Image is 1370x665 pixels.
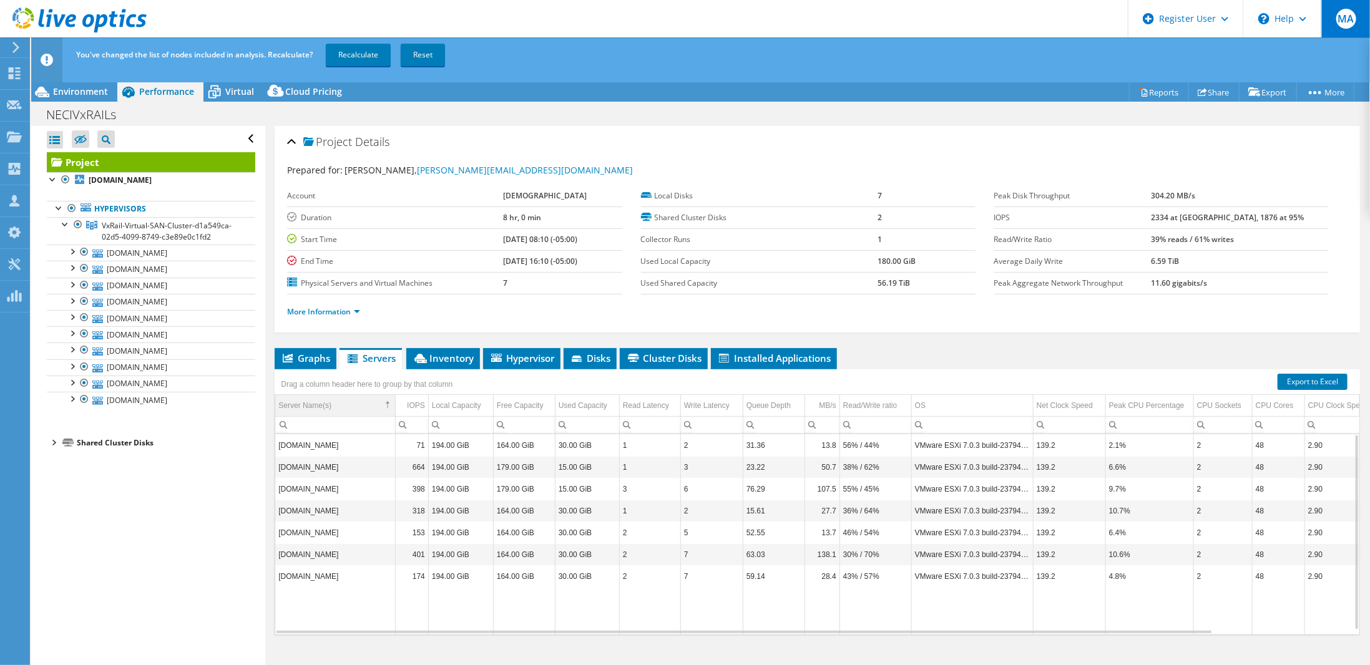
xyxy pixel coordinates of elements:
[47,278,255,294] a: [DOMAIN_NAME]
[503,278,507,288] b: 7
[225,85,254,97] span: Virtual
[287,233,503,246] label: Start Time
[497,398,544,413] div: Free Capacity
[805,522,839,543] td: Column MB/s, Value 13.7
[1193,395,1252,417] td: CPU Sockets Column
[555,434,619,456] td: Column Used Capacity, Value 30.00 GiB
[1193,522,1252,543] td: Column CPU Sockets, Value 2
[743,456,805,478] td: Column Queue Depth, Value 23.22
[275,500,395,522] td: Column Server Name(s), Value neciesx04.mh.methodisthealth.org
[1033,456,1105,478] td: Column Net Clock Speed, Value 139.2
[493,565,555,587] td: Column Free Capacity, Value 164.00 GiB
[1033,500,1105,522] td: Column Net Clock Speed, Value 139.2
[619,478,680,500] td: Column Read Latency, Value 3
[76,49,313,60] span: You've changed the list of nodes included in analysis. Recalculate?
[619,416,680,433] td: Column Read Latency, Filter cell
[275,416,395,433] td: Column Server Name(s), Filter cell
[1252,522,1304,543] td: Column CPU Cores, Value 48
[746,398,791,413] div: Queue Depth
[413,352,474,364] span: Inventory
[47,172,255,188] a: [DOMAIN_NAME]
[47,201,255,217] a: Hypervisors
[1296,82,1354,102] a: More
[805,500,839,522] td: Column MB/s, Value 27.7
[345,164,633,176] span: [PERSON_NAME],
[47,152,255,172] a: Project
[1193,434,1252,456] td: Column CPU Sockets, Value 2
[805,478,839,500] td: Column MB/s, Value 107.5
[493,395,555,417] td: Free Capacity Column
[680,416,743,433] td: Column Write Latency, Filter cell
[1151,190,1195,201] b: 304.20 MB/s
[878,234,882,245] b: 1
[878,190,882,201] b: 7
[839,500,911,522] td: Column Read/Write ratio, Value 36% / 64%
[395,434,428,456] td: Column IOPS, Value 71
[281,352,330,364] span: Graphs
[626,352,702,364] span: Cluster Disks
[619,522,680,543] td: Column Read Latency, Value 2
[1258,13,1270,24] svg: \n
[839,522,911,543] td: Column Read/Write ratio, Value 46% / 54%
[717,352,831,364] span: Installed Applications
[555,456,619,478] td: Column Used Capacity, Value 15.00 GiB
[878,212,882,223] b: 2
[641,277,878,289] label: Used Shared Capacity
[994,255,1152,268] label: Average Daily Write
[1151,234,1234,245] b: 39% reads / 61% writes
[1252,565,1304,587] td: Column CPU Cores, Value 48
[428,522,493,543] td: Column Local Capacity, Value 194.00 GiB
[839,434,911,456] td: Column Read/Write ratio, Value 56% / 44%
[493,500,555,522] td: Column Free Capacity, Value 164.00 GiB
[878,256,916,266] b: 180.00 GiB
[680,500,743,522] td: Column Write Latency, Value 2
[743,565,805,587] td: Column Queue Depth, Value 59.14
[395,500,428,522] td: Column IOPS, Value 318
[493,478,555,500] td: Column Free Capacity, Value 179.00 GiB
[911,434,1033,456] td: Column OS, Value VMware ESXi 7.0.3 build-23794027
[395,478,428,500] td: Column IOPS, Value 398
[684,398,730,413] div: Write Latency
[911,543,1033,565] td: Column OS, Value VMware ESXi 7.0.3 build-23794027
[1193,416,1252,433] td: Column CPU Sockets, Filter cell
[1037,398,1093,413] div: Net Clock Speed
[1252,395,1304,417] td: CPU Cores Column
[911,416,1033,433] td: Column OS, Filter cell
[47,342,255,359] a: [DOMAIN_NAME]
[303,136,352,148] span: Project
[555,478,619,500] td: Column Used Capacity, Value 15.00 GiB
[555,522,619,543] td: Column Used Capacity, Value 30.00 GiB
[680,395,743,417] td: Write Latency Column
[619,543,680,565] td: Column Read Latency, Value 2
[994,233,1152,246] label: Read/Write Ratio
[503,234,577,245] b: [DATE] 08:10 (-05:00)
[47,326,255,342] a: [DOMAIN_NAME]
[619,434,680,456] td: Column Read Latency, Value 1
[1105,456,1193,478] td: Column Peak CPU Percentage, Value 6.6%
[493,434,555,456] td: Column Free Capacity, Value 164.00 GiB
[275,543,395,565] td: Column Server Name(s), Value neciesx06.mh.methodisthealth.org
[1252,543,1304,565] td: Column CPU Cores, Value 48
[623,398,669,413] div: Read Latency
[47,376,255,392] a: [DOMAIN_NAME]
[820,398,836,413] div: MB/s
[432,398,481,413] div: Local Capacity
[641,190,878,202] label: Local Disks
[911,478,1033,500] td: Column OS, Value VMware ESXi 7.0.3 build-23794027
[1193,565,1252,587] td: Column CPU Sockets, Value 2
[1033,543,1105,565] td: Column Net Clock Speed, Value 139.2
[619,565,680,587] td: Column Read Latency, Value 2
[994,277,1152,289] label: Peak Aggregate Network Throughput
[1151,212,1304,223] b: 2334 at [GEOGRAPHIC_DATA], 1876 at 95%
[401,44,445,66] a: Reset
[805,543,839,565] td: Column MB/s, Value 138.1
[1033,416,1105,433] td: Column Net Clock Speed, Filter cell
[1188,82,1240,102] a: Share
[878,278,910,288] b: 56.19 TiB
[1151,256,1179,266] b: 6.59 TiB
[911,565,1033,587] td: Column OS, Value VMware ESXi 7.0.3 build-23794027
[680,456,743,478] td: Column Write Latency, Value 3
[287,277,503,289] label: Physical Servers and Virtual Machines
[275,478,395,500] td: Column Server Name(s), Value neciesx03.mh.methodisthealth.org
[1105,434,1193,456] td: Column Peak CPU Percentage, Value 2.1%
